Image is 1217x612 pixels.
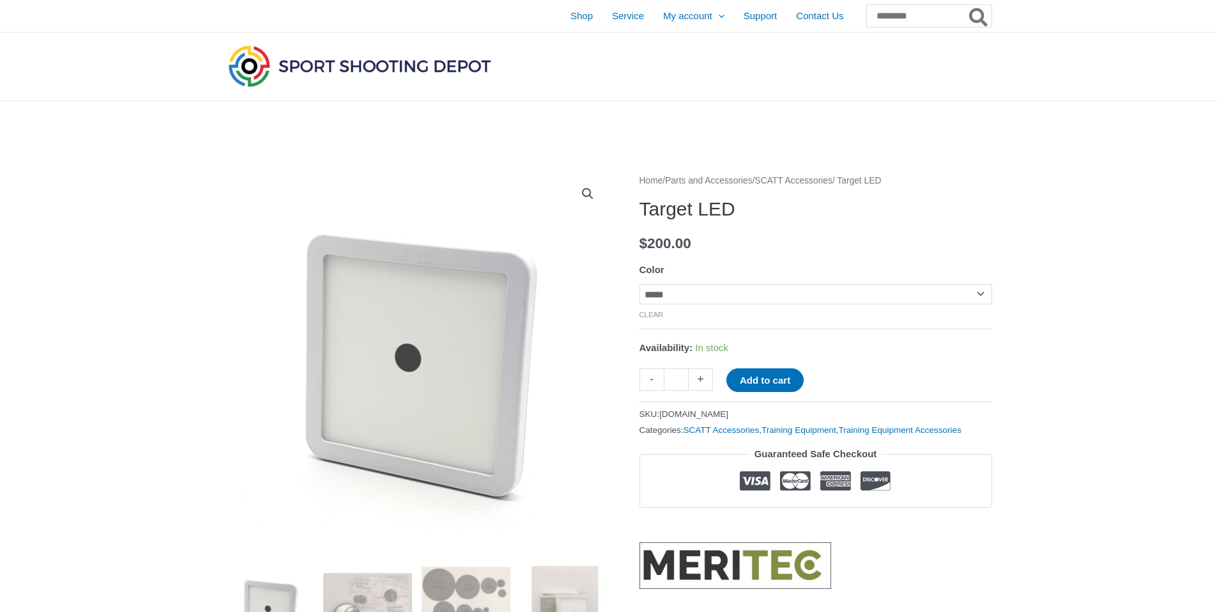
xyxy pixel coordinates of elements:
a: SCATT Accessories [755,176,832,185]
span: Availability: [639,342,693,353]
span: $ [639,235,648,251]
a: View full-screen image gallery [576,182,599,205]
button: Add to cart [726,368,804,392]
a: Home [639,176,663,185]
a: - [639,368,664,391]
nav: Breadcrumb [639,173,992,189]
button: Search [967,5,991,27]
input: Product quantity [664,368,689,391]
legend: Guaranteed Safe Checkout [749,445,882,463]
a: MERITEC [639,542,831,589]
a: SCATT Accessories [684,425,760,435]
a: Clear options [639,311,664,318]
img: Sport Shooting Depot [226,42,494,90]
a: Training Equipment Accessories [838,425,961,435]
bdi: 200.00 [639,235,691,251]
h1: Target LED [639,198,992,221]
a: + [689,368,713,391]
span: Categories: , , [639,422,961,438]
iframe: Customer reviews powered by Trustpilot [639,517,992,533]
span: [DOMAIN_NAME] [659,409,728,419]
span: SKU: [639,406,729,422]
label: Color [639,264,664,275]
span: In stock [695,342,728,353]
a: Parts and Accessories [665,176,753,185]
a: Training Equipment [762,425,836,435]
